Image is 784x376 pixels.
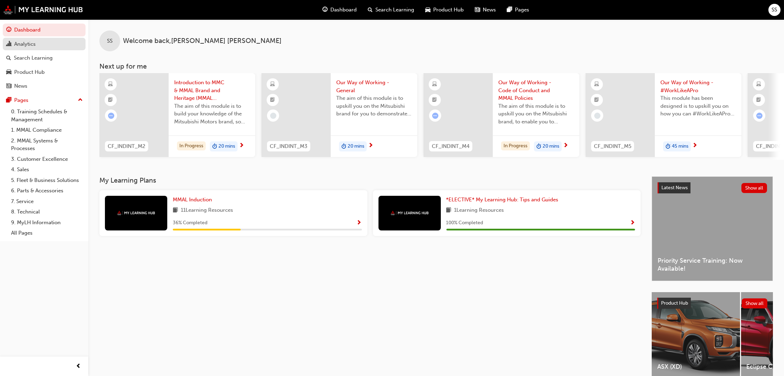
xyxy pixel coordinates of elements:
a: 4. Sales [8,164,86,175]
div: In Progress [501,141,530,151]
span: Our Way of Working - Code of Conduct and MMAL Policies [498,79,574,102]
a: mmal [3,5,83,14]
span: 11 Learning Resources [181,206,233,215]
span: CF_INDINT_M2 [108,142,145,150]
button: DashboardAnalyticsSearch LearningProduct HubNews [3,22,86,94]
span: 100 % Completed [446,219,483,227]
a: 5. Fleet & Business Solutions [8,175,86,186]
span: learningRecordVerb_NONE-icon [270,113,276,119]
span: *ELECTIVE* My Learning Hub: Tips and Guides [446,196,559,203]
a: 0. Training Schedules & Management [8,106,86,125]
span: learningResourceType_ELEARNING-icon [108,80,113,89]
span: next-icon [239,143,244,149]
a: CF_INDINT_M4Our Way of Working - Code of Conduct and MMAL PoliciesThe aim of this module is to up... [424,73,579,157]
button: Pages [3,94,86,107]
span: guage-icon [6,27,11,33]
span: Our Way of Working - General [336,79,412,94]
a: search-iconSearch Learning [362,3,420,17]
h3: My Learning Plans [99,176,641,184]
span: search-icon [368,6,373,14]
span: duration-icon [536,142,541,151]
span: The aim of this module is to upskill you on the Mitsubishi brand for you to demonstrate the same ... [336,94,412,118]
span: learningResourceType_ELEARNING-icon [757,80,761,89]
span: Search Learning [375,6,414,14]
a: 3. Customer Excellence [8,154,86,165]
span: car-icon [425,6,430,14]
a: guage-iconDashboard [317,3,362,17]
span: book-icon [446,206,452,215]
span: up-icon [78,96,83,105]
a: 8. Technical [8,207,86,217]
span: car-icon [6,69,11,76]
span: CF_INDINT_M3 [270,142,308,150]
span: next-icon [692,143,697,149]
a: 2. MMAL Systems & Processes [8,135,86,154]
span: CF_INDINT_M5 [594,142,631,150]
span: Show Progress [357,220,362,226]
span: The aim of this module is to build your knowledge of the Mitsubishi Motors brand, so you can demo... [174,102,250,126]
span: Show Progress [630,220,635,226]
span: pages-icon [6,97,11,104]
span: Product Hub [433,6,464,14]
span: learningResourceType_ELEARNING-icon [270,80,275,89]
span: learningRecordVerb_ATTEMPT-icon [432,113,438,119]
a: All Pages [8,228,86,238]
span: Welcome back , [PERSON_NAME] [PERSON_NAME] [123,37,282,45]
span: duration-icon [341,142,346,151]
span: book-icon [173,206,178,215]
img: mmal [117,211,155,215]
span: 20 mins [348,142,364,150]
span: guage-icon [322,6,328,14]
a: CF_INDINT_M3Our Way of Working - GeneralThe aim of this module is to upskill you on the Mitsubish... [261,73,417,157]
div: Search Learning [14,54,53,62]
a: Latest NewsShow allPriority Service Training: Now Available! [652,176,773,281]
span: learningRecordVerb_ATTEMPT-icon [108,113,114,119]
span: booktick-icon [433,96,437,105]
span: Our Way of Working - #WorkLikeAPro [660,79,736,94]
span: chart-icon [6,41,11,47]
span: News [483,6,496,14]
span: SS [772,6,777,14]
img: mmal [391,211,429,215]
button: Show Progress [357,219,362,227]
a: pages-iconPages [501,3,535,17]
span: next-icon [368,143,373,149]
button: Show Progress [630,219,635,227]
a: Dashboard [3,24,86,36]
a: MMAL Induction [173,196,215,204]
span: duration-icon [666,142,670,151]
a: Search Learning [3,52,86,64]
div: Pages [14,96,28,104]
div: In Progress [177,141,206,151]
a: 1. MMAL Compliance [8,125,86,135]
a: Latest NewsShow all [658,182,767,193]
span: ASX (XD) [657,363,734,371]
button: Show all [741,183,767,193]
a: Product Hub [3,66,86,79]
div: Product Hub [14,68,45,76]
span: 20 mins [219,142,235,150]
span: CF_INDINT_M4 [432,142,470,150]
span: This module has been designed is to upskill you on how you can #WorkLikeAPro at Mitsubishi Motors... [660,94,736,118]
span: 1 Learning Resources [454,206,504,215]
a: car-iconProduct Hub [420,3,469,17]
span: booktick-icon [595,96,599,105]
a: 7. Service [8,196,86,207]
span: Priority Service Training: Now Available! [658,257,767,272]
span: news-icon [475,6,480,14]
span: Latest News [661,185,688,191]
a: Product HubShow all [657,298,767,309]
span: prev-icon [76,362,81,371]
button: SS [768,4,781,16]
span: next-icon [563,143,568,149]
span: booktick-icon [108,96,113,105]
span: The aim of this module is to upskill you on the Mitsubishi brand, to enable you to demonstrate an... [498,102,574,126]
span: 36 % Completed [173,219,207,227]
span: Introduction to MMC & MMAL Brand and Heritage (MMAL Induction) [174,79,250,102]
div: News [14,82,27,90]
span: booktick-icon [757,96,761,105]
a: *ELECTIVE* My Learning Hub: Tips and Guides [446,196,561,204]
a: News [3,80,86,93]
span: learningResourceType_ELEARNING-icon [595,80,599,89]
span: booktick-icon [270,96,275,105]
